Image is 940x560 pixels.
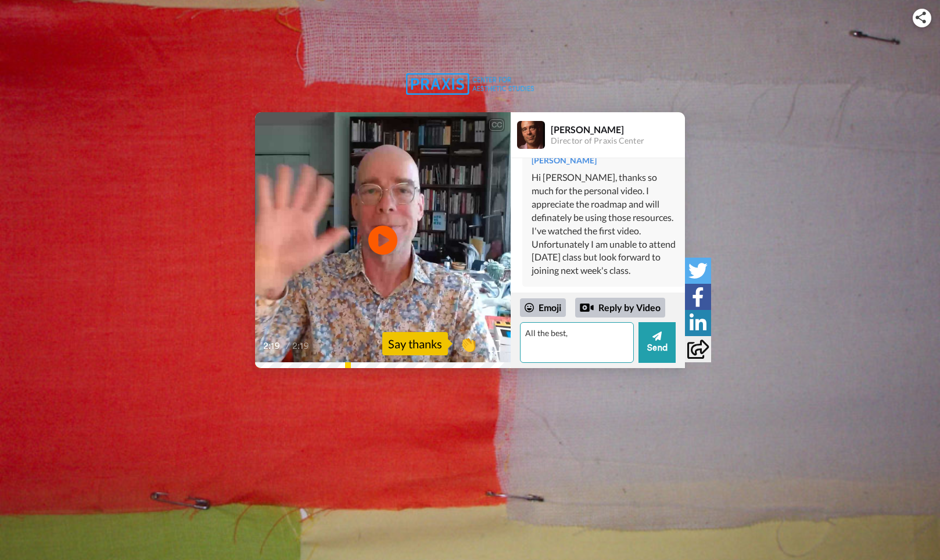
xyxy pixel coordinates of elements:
[406,73,534,95] img: logo
[575,298,665,318] div: Reply by Video
[489,119,504,131] div: CC
[286,339,290,353] span: /
[638,322,676,363] button: Send
[916,12,926,23] img: ic_share.svg
[382,332,448,355] div: Say thanks
[292,339,313,353] span: 2:19
[551,136,684,146] div: Director of Praxis Center
[454,334,483,353] span: 👏
[520,322,634,363] textarea: All the best,
[580,301,594,315] div: Reply by Video
[520,298,566,317] div: Emoji
[532,171,676,277] div: Hi [PERSON_NAME], thanks so much for the personal video. I appreciate the roadmap and will defina...
[551,124,684,135] div: [PERSON_NAME]
[517,121,545,149] img: Profile Image
[489,340,500,352] img: Full screen
[532,155,676,166] div: [PERSON_NAME]
[263,339,284,353] span: 2:19
[454,330,483,356] button: 👏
